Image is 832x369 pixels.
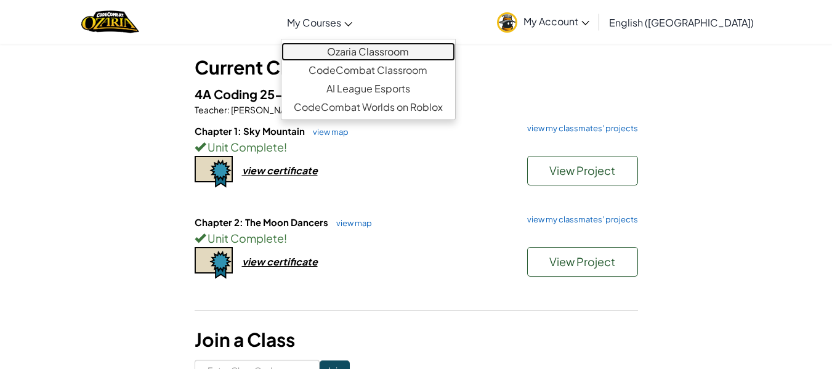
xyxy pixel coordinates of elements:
[281,79,455,98] a: AI League Esports
[242,164,318,177] div: view certificate
[195,216,330,228] span: Chapter 2: The Moon Dancers
[521,216,638,224] a: view my classmates' projects
[195,247,233,279] img: certificate-icon.png
[491,2,596,41] a: My Account
[81,9,139,34] a: Ozaria by CodeCombat logo
[307,127,349,137] a: view map
[603,6,760,39] a: English ([GEOGRAPHIC_DATA])
[195,164,318,177] a: view certificate
[195,86,300,102] span: 4A Coding 25-26
[206,231,284,245] span: Unit Complete
[287,16,341,29] span: My Courses
[284,231,287,245] span: !
[195,54,638,81] h3: Current Classes
[242,255,318,268] div: view certificate
[281,61,455,79] a: CodeCombat Classroom
[497,12,517,33] img: avatar
[549,254,615,269] span: View Project
[523,15,589,28] span: My Account
[281,43,455,61] a: Ozaria Classroom
[527,247,638,277] button: View Project
[195,255,318,268] a: view certificate
[195,326,638,354] h3: Join a Class
[609,16,754,29] span: English ([GEOGRAPHIC_DATA])
[230,104,301,115] span: [PERSON_NAME]
[195,104,227,115] span: Teacher
[527,156,638,185] button: View Project
[206,140,284,154] span: Unit Complete
[227,104,230,115] span: :
[549,163,615,177] span: View Project
[330,218,372,228] a: view map
[195,125,307,137] span: Chapter 1: Sky Mountain
[284,140,287,154] span: !
[281,98,455,116] a: CodeCombat Worlds on Roblox
[281,6,358,39] a: My Courses
[195,156,233,188] img: certificate-icon.png
[521,124,638,132] a: view my classmates' projects
[81,9,139,34] img: Home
